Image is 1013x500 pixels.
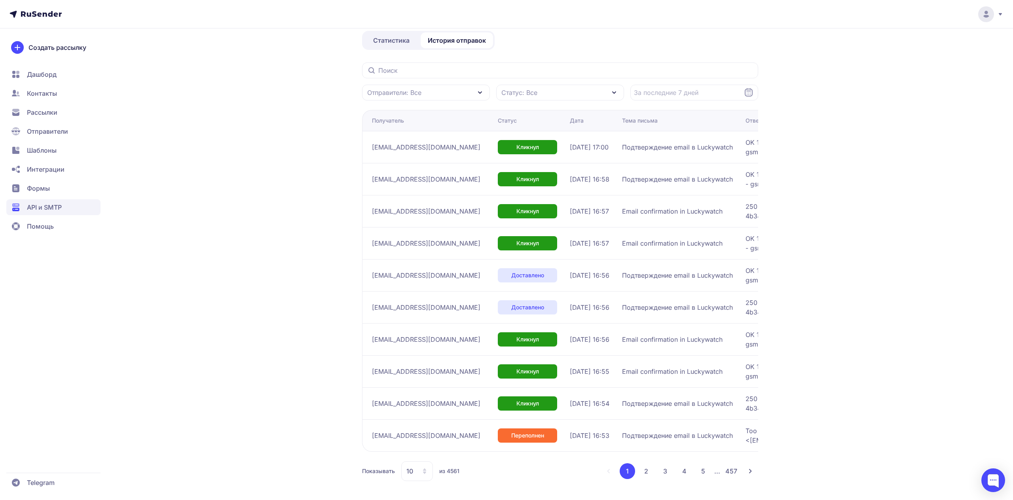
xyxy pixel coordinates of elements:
span: ... [714,467,720,475]
span: Доставлено [511,303,544,311]
span: Показывать [362,467,395,475]
span: Отправители [27,127,68,136]
span: Подтверждение email в Luckywatch [622,142,733,152]
span: Кликнул [516,175,539,183]
span: Кликнул [516,239,539,247]
span: [DATE] 16:56 [570,303,609,312]
span: [DATE] 16:53 [570,431,609,440]
span: Статистика [373,36,410,45]
span: Формы [27,184,50,193]
a: Telegram [6,475,101,491]
span: из 4561 [439,467,459,475]
span: [EMAIL_ADDRESS][DOMAIN_NAME] [372,335,480,344]
span: Email confirmation in Luckywatch [622,335,723,344]
span: Интеграции [27,165,64,174]
span: Кликнул [516,335,539,343]
span: OK 1756818041 2adb3069b0e04-560827a65fesi579119e87.590 - gsmtp [746,138,943,157]
input: Datepicker input [630,85,758,100]
button: 4 [676,463,692,479]
span: Кликнул [516,400,539,407]
span: Подтверждение email в Luckywatch [622,271,733,280]
span: Переполнен [511,432,544,439]
span: Подтверждение email в Luckywatch [622,174,733,184]
span: Подтверждение email в Luckywatch [622,399,733,408]
span: История отправок [428,36,486,45]
div: Ответ SMTP [746,117,779,125]
span: [DATE] 16:58 [570,174,609,184]
span: [DATE] 16:57 [570,239,609,248]
span: Подтверждение email в Luckywatch [622,431,733,440]
span: Дашборд [27,70,57,79]
span: Кликнул [516,143,539,151]
span: OK 1756817871 2adb3069b0e04-560826c4dbesi597822e87.144 - gsmtp [746,234,943,253]
span: [DATE] 16:54 [570,399,609,408]
span: [EMAIL_ADDRESS][DOMAIN_NAME] [372,399,480,408]
span: Telegram [27,478,55,487]
span: [DATE] 16:56 [570,335,609,344]
span: Доставлено [511,271,544,279]
span: [EMAIL_ADDRESS][DOMAIN_NAME] [372,239,480,248]
div: Статус [498,117,517,125]
span: [EMAIL_ADDRESS][DOMAIN_NAME] [372,431,480,440]
span: Рассылки [27,108,57,117]
span: 10 [406,466,413,476]
span: [EMAIL_ADDRESS][DOMAIN_NAME] [372,174,480,184]
span: Too many failures (Some recipients temp failed: <[EMAIL_ADDRESS][DOMAIN_NAME]>) [746,426,943,445]
div: Дата [570,117,584,125]
button: 5 [695,463,711,479]
span: [EMAIL_ADDRESS][DOMAIN_NAME] [372,303,480,312]
div: Получатель [372,117,404,125]
span: Создать рассылку [28,43,86,52]
span: Помощь [27,222,54,231]
span: [EMAIL_ADDRESS][DOMAIN_NAME] [372,142,480,152]
span: [EMAIL_ADDRESS][DOMAIN_NAME] [372,271,480,280]
span: Кликнул [516,367,539,375]
span: 250 2.0.0 OK 1756817698 d75a77b69052e-4b34618d72dsi7831071cf.173 - gsmtp [746,394,943,413]
span: [DATE] 16:57 [570,206,609,216]
span: Подтверждение email в Luckywatch [622,303,733,312]
span: Email confirmation in Luckywatch [622,206,723,216]
span: Email confirmation in Luckywatch [622,239,723,248]
span: OK 1756817915 2adb3069b0e04-560827932d6si565595e87.458 - gsmtp [746,170,943,189]
span: OK 1756817721 2adb3069b0e04-560826bf865si583506e87.19 - gsmtp [746,362,943,381]
button: 457 [723,463,739,479]
span: [EMAIL_ADDRESS][DOMAIN_NAME] [372,206,480,216]
div: Тема письма [622,117,658,125]
span: Отправители: Все [367,88,421,97]
span: Контакты [27,89,57,98]
span: API и SMTP [27,203,62,212]
span: [DATE] 17:00 [570,142,609,152]
span: OK 1756817769 2adb3069b0e04-560826be4fesi555561e87.82 - gsmtp [746,330,943,349]
button: 3 [657,463,673,479]
button: 2 [638,463,654,479]
span: 250 2.0.0 OK 1756817772 d75a77b69052e-4b34634292bsi7580271cf.804 - gsmtp [746,298,943,317]
a: История отправок [421,32,493,48]
span: OK 1756817820 38308e7fff4ca-337f50badc6si3669501fa.289 - gsmtp [746,266,943,285]
span: Email confirmation in Luckywatch [622,367,723,376]
a: Статистика [364,32,419,48]
span: 250 2.0.0 OK 1756817882 d75a77b69052e-4b346387ef7si7621151cf.1128 - gsmtp [746,202,943,221]
span: [DATE] 16:55 [570,367,609,376]
input: Поиск [362,62,758,78]
span: Кликнул [516,207,539,215]
span: [EMAIL_ADDRESS][DOMAIN_NAME] [372,367,480,376]
span: [DATE] 16:56 [570,271,609,280]
span: Шаблоны [27,146,57,155]
span: Статус: Все [501,88,537,97]
button: 1 [620,463,635,479]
